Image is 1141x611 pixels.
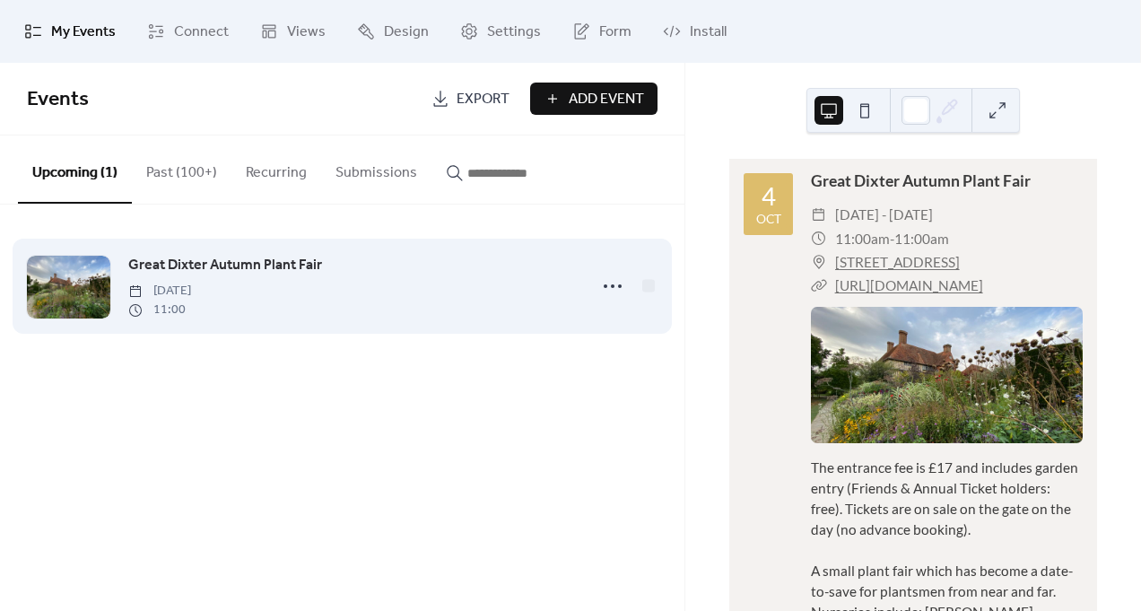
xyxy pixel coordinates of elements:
[27,80,89,119] span: Events
[599,22,631,43] span: Form
[569,89,644,110] span: Add Event
[835,227,890,250] span: 11:00am
[762,184,776,209] div: 4
[418,83,523,115] a: Export
[894,227,949,250] span: 11:00am
[287,22,326,43] span: Views
[756,213,781,225] div: Oct
[835,277,983,293] a: [URL][DOMAIN_NAME]
[530,83,658,115] button: Add Event
[384,22,429,43] span: Design
[487,22,541,43] span: Settings
[811,203,827,226] div: ​
[321,135,431,202] button: Submissions
[128,254,322,277] a: Great Dixter Autumn Plant Fair
[690,22,727,43] span: Install
[132,135,231,202] button: Past (100+)
[11,7,129,56] a: My Events
[247,7,339,56] a: Views
[457,89,510,110] span: Export
[811,250,827,274] div: ​
[811,274,827,297] div: ​
[811,227,827,250] div: ​
[447,7,554,56] a: Settings
[811,171,1031,190] a: Great Dixter Autumn Plant Fair
[835,250,960,274] a: [STREET_ADDRESS]
[649,7,740,56] a: Install
[134,7,242,56] a: Connect
[344,7,442,56] a: Design
[174,22,229,43] span: Connect
[128,301,191,319] span: 11:00
[18,135,132,204] button: Upcoming (1)
[51,22,116,43] span: My Events
[128,255,322,276] span: Great Dixter Autumn Plant Fair
[231,135,321,202] button: Recurring
[559,7,645,56] a: Form
[890,227,894,250] span: -
[128,282,191,301] span: [DATE]
[835,203,933,226] span: [DATE] - [DATE]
